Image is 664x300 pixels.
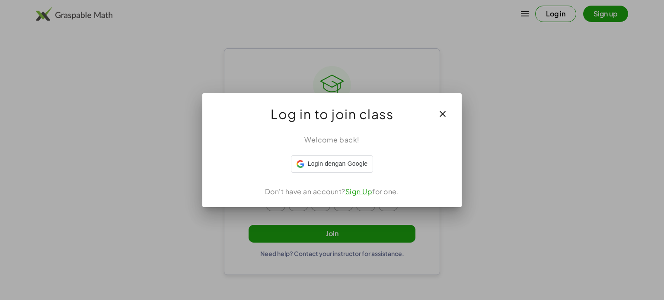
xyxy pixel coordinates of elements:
[213,186,451,197] div: Don't have an account? for one.
[213,135,451,145] div: Welcome back!
[308,159,368,168] span: Login dengan Google
[345,187,373,196] a: Sign Up
[271,104,393,124] span: Log in to join class
[291,155,373,173] div: Login dengan Google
